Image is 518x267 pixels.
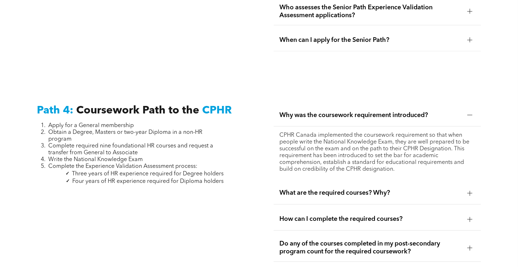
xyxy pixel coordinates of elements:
span: Write the National Knowledge Exam [48,157,143,163]
span: When can I apply for the Senior Path? [279,36,462,44]
span: How can I complete the required courses? [279,215,462,223]
span: Who assesses the Senior Path Experience Validation Assessment applications? [279,4,462,19]
span: CPHR [202,105,232,116]
p: CPHR Canada implemented the coursework requirement so that when people write the National Knowled... [279,132,475,173]
span: Four years of HR experience required for Diploma holders [72,179,224,185]
span: Obtain a Degree, Masters or two-year Diploma in a non-HR program [48,130,202,142]
span: Complete the Experience Validation Assessment process: [48,164,197,170]
span: Do any of the courses completed in my post-secondary program count for the required coursework? [279,240,462,256]
span: What are the required courses? Why? [279,189,462,197]
span: Apply for a General membership [48,123,134,129]
span: Why was the coursework requirement introduced? [279,111,462,119]
span: Coursework Path to the [76,105,199,116]
span: Path 4: [37,105,73,116]
span: Three years of HR experience required for Degree holders [72,171,224,177]
span: Complete required nine foundational HR courses and request a transfer from General to Associate [48,144,213,156]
